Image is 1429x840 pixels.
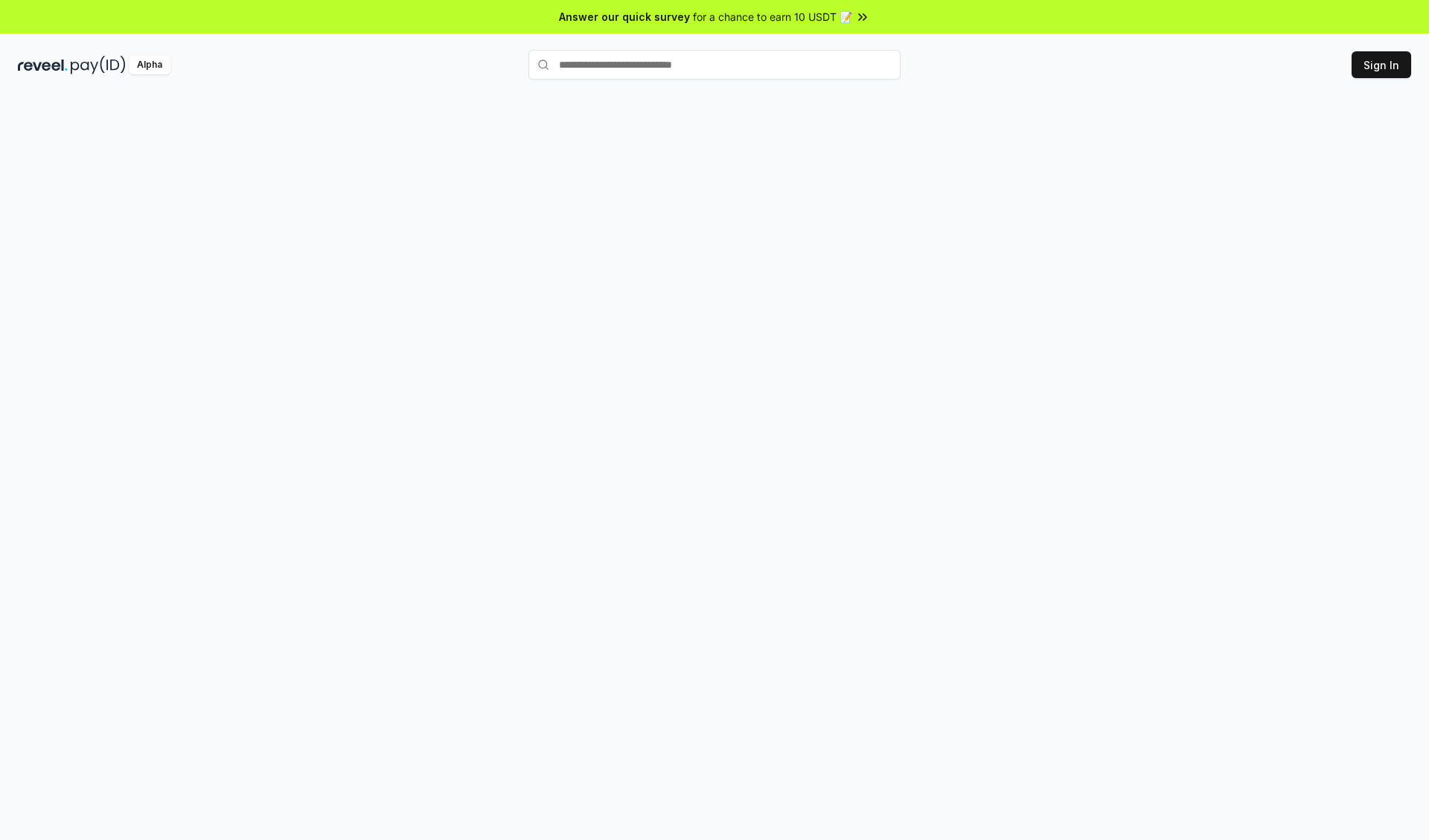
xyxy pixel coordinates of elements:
div: Alpha [129,56,170,74]
button: Sign In [1352,51,1411,78]
span: for a chance to earn 10 USDT 📝 [693,9,852,25]
img: reveel_dark [18,56,68,74]
img: pay_id [71,56,126,74]
span: Answer our quick survey [559,9,690,25]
